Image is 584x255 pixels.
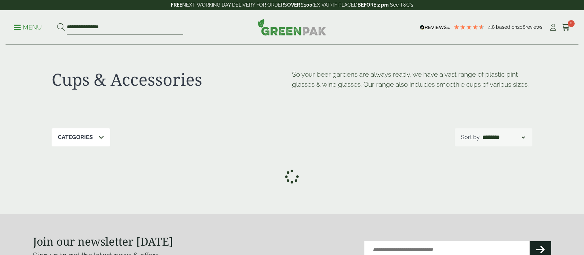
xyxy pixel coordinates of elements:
a: Menu [14,23,42,30]
select: Shop order [481,133,526,142]
a: See T&C's [390,2,413,8]
p: Sort by [461,133,480,142]
img: REVIEWS.io [420,25,450,30]
img: GreenPak Supplies [258,19,326,35]
span: 4.8 [488,24,496,30]
span: 0 [568,20,575,27]
span: reviews [525,24,542,30]
strong: OVER £100 [287,2,312,8]
p: Categories [58,133,93,142]
span: 208 [517,24,525,30]
strong: Join our newsletter [DATE] [33,234,173,249]
span: Based on [496,24,517,30]
h1: Cups & Accessories [52,69,292,90]
i: My Account [549,24,557,31]
a: 0 [561,22,570,33]
strong: BEFORE 2 pm [357,2,389,8]
strong: FREE [171,2,182,8]
p: Menu [14,23,42,32]
div: 4.79 Stars [453,24,485,30]
p: So your beer gardens are always ready, we have a vast range of plastic pint glasses & wine glasse... [292,69,532,90]
i: Cart [561,24,570,31]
